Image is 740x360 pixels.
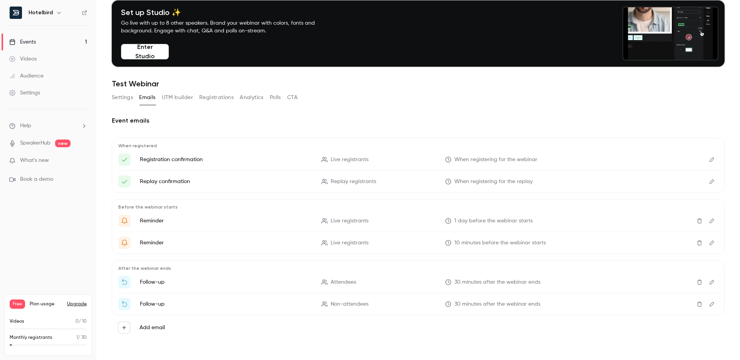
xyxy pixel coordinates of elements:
[112,91,133,104] button: Settings
[118,276,718,288] li: Thanks for attending {{ event_name }}
[454,217,533,225] span: 1 day before the webinar starts
[331,300,368,308] span: Non-attendees
[454,156,537,164] span: When registering for the webinar
[121,19,333,35] p: Go live with up to 8 other speakers. Brand your webinar with colors, fonts and background. Engage...
[118,215,718,227] li: Get Ready for '{{ event_name }}' tomorrow!
[454,278,540,286] span: 30 minutes after the webinar ends
[331,217,368,225] span: Live registrants
[140,217,312,225] p: Reminder
[20,175,53,183] span: Book a demo
[76,319,79,324] span: 0
[121,44,169,59] button: Enter Studio
[706,298,718,310] button: Edit
[10,318,24,325] p: Videos
[693,276,706,288] button: Delete
[29,9,53,17] h6: Hotelbird
[140,178,312,185] p: Replay confirmation
[20,156,49,165] span: What's new
[9,89,40,97] div: Settings
[706,215,718,227] button: Edit
[9,55,37,63] div: Videos
[693,298,706,310] button: Delete
[10,334,52,341] p: Monthly registrants
[121,8,333,17] h4: Set up Studio ✨
[118,175,718,188] li: Here's your access link to {{ event_name }}!
[9,122,87,130] li: help-dropdown-opener
[331,178,376,186] span: Replay registrants
[9,72,44,80] div: Audience
[118,265,718,271] p: After the webinar ends
[240,91,264,104] button: Analytics
[454,239,546,247] span: 10 minutes before the webinar starts
[140,300,312,308] p: Follow-up
[140,156,312,163] p: Registration confirmation
[9,38,36,46] div: Events
[454,300,540,308] span: 30 minutes after the webinar ends
[693,237,706,249] button: Delete
[76,334,87,341] p: / 30
[112,116,725,125] h2: Event emails
[78,157,87,164] iframe: Noticeable Trigger
[118,298,718,310] li: Watch the replay of {{ event_name }}
[118,237,718,249] li: {{ event_name }} is about to go live
[118,204,718,210] p: Before the webinar starts
[199,91,234,104] button: Registrations
[20,139,50,147] a: SpeakerHub
[10,299,25,309] span: Free
[55,140,71,147] span: new
[139,91,155,104] button: Emails
[706,237,718,249] button: Edit
[140,324,165,331] label: Add email
[454,178,533,186] span: When registering for the replay
[162,91,193,104] button: UTM builder
[112,79,725,88] h1: Test Webinar
[118,143,718,149] p: When registered
[693,215,706,227] button: Delete
[30,301,62,307] span: Plan usage
[76,335,78,340] span: 1
[67,301,87,307] button: Upgrade
[331,278,356,286] span: Attendees
[118,153,718,166] li: Here's your access link to {{ event_name }}!
[10,7,22,19] img: Hotelbird
[331,156,368,164] span: Live registrants
[706,276,718,288] button: Edit
[76,318,87,325] p: / 10
[706,175,718,188] button: Edit
[270,91,281,104] button: Polls
[140,239,312,247] p: Reminder
[331,239,368,247] span: Live registrants
[706,153,718,166] button: Edit
[287,91,298,104] button: CTA
[20,122,31,130] span: Help
[140,278,312,286] p: Follow-up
